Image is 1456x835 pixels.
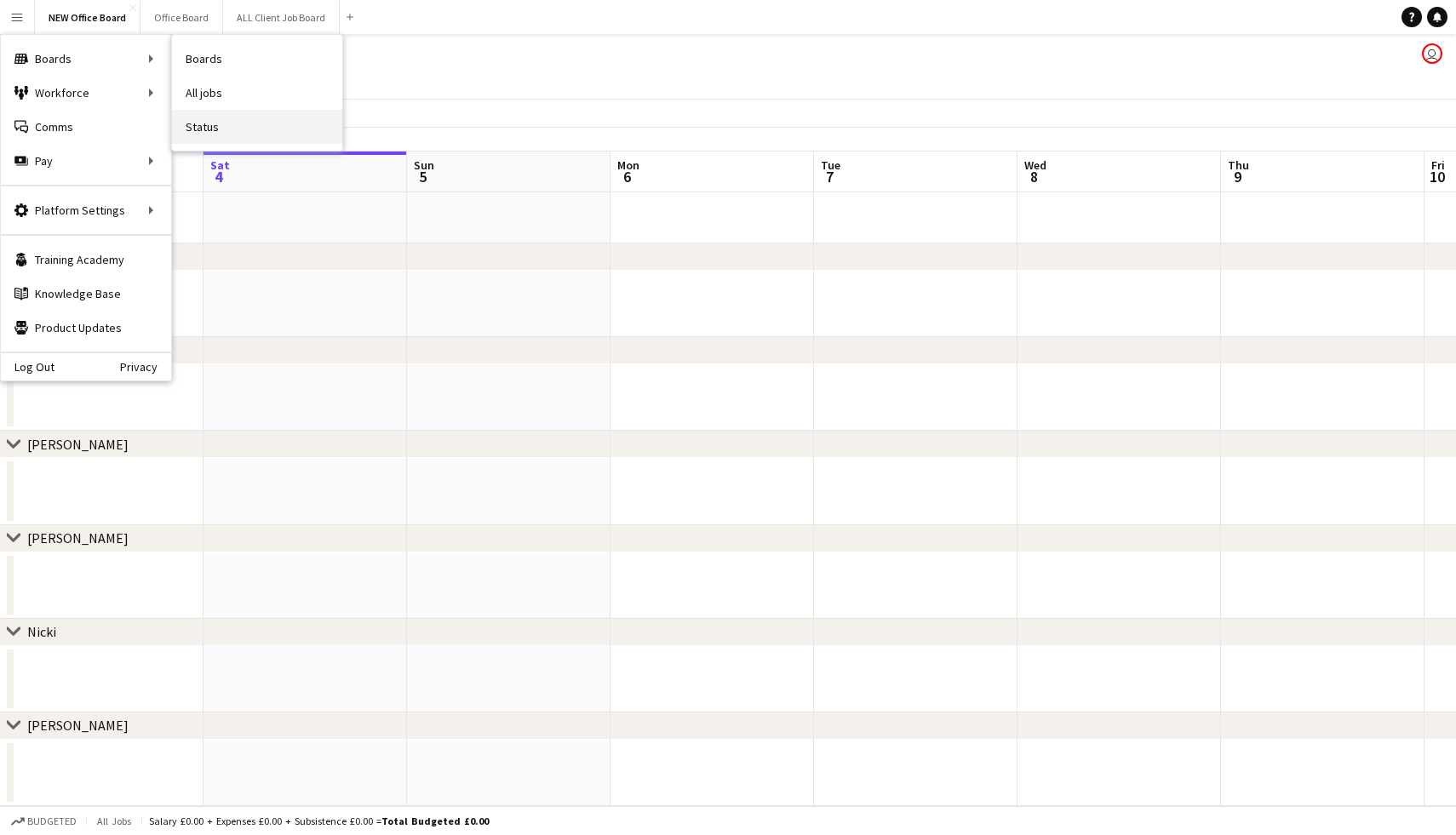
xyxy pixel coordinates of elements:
span: Tue [821,157,840,173]
div: Workforce [1,76,171,110]
span: Thu [1228,157,1249,173]
div: [PERSON_NAME] [27,436,129,453]
app-user-avatar: Mitchell Coulter [1422,43,1442,64]
a: Status [172,110,342,144]
span: 10 [1429,167,1445,186]
a: Privacy [120,360,171,374]
div: [PERSON_NAME] [27,529,129,546]
span: 7 [818,167,840,186]
span: Mon [617,157,639,173]
a: Log Out [1,360,54,374]
div: Platform Settings [1,193,171,227]
button: ALL Client Job Board [223,1,340,34]
a: Product Updates [1,311,171,345]
div: [PERSON_NAME] [27,718,129,735]
a: Boards [172,42,342,76]
span: Fri [1431,157,1445,173]
button: NEW Office Board [35,1,140,34]
span: Budgeted [27,815,77,827]
div: Nicki [27,623,56,640]
span: 4 [208,167,230,186]
a: Comms [1,110,171,144]
button: Budgeted [9,812,79,831]
div: Salary £0.00 + Expenses £0.00 + Subsistence £0.00 = [149,815,489,827]
a: Training Academy [1,243,171,277]
span: 8 [1022,167,1046,186]
div: Pay [1,144,171,178]
span: Sun [414,157,434,173]
span: 6 [615,167,639,186]
span: 9 [1225,167,1249,186]
span: Total Budgeted £0.00 [381,815,489,827]
button: Office Board [140,1,223,34]
a: All jobs [172,76,342,110]
a: Knowledge Base [1,277,171,311]
span: All jobs [94,815,135,827]
div: Boards [1,42,171,76]
span: Wed [1024,157,1046,173]
span: 5 [411,167,434,186]
span: Sat [210,157,230,173]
